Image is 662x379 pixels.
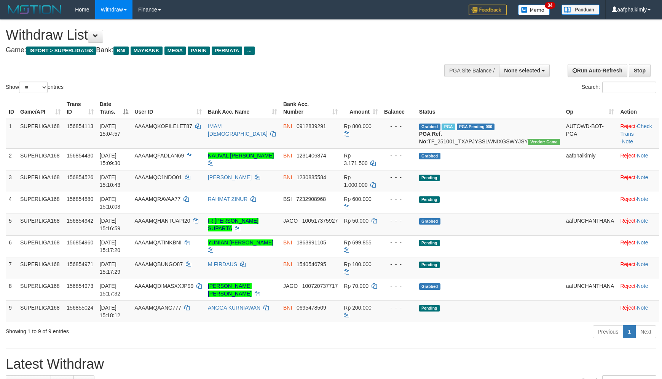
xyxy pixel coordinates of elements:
img: Feedback.jpg [469,5,507,15]
span: Rp 50.000 [344,218,368,224]
span: BSI [283,196,292,202]
span: 156854430 [67,153,93,159]
a: Run Auto-Refresh [568,64,627,77]
a: Reject [620,283,635,289]
div: - - - [384,173,413,181]
span: Rp 699.855 [344,239,371,246]
div: - - - [384,260,413,268]
span: None selected [504,67,540,74]
img: panduan.png [562,5,600,15]
h1: Latest Withdraw [6,357,656,372]
a: [PERSON_NAME] [208,174,252,180]
span: PERMATA [212,47,242,55]
span: 156854973 [67,283,93,289]
a: Note [637,153,648,159]
a: IMAM [DEMOGRAPHIC_DATA] [208,123,268,137]
td: · [617,148,659,170]
span: AAAAMQC1NDO01 [134,174,182,180]
a: Reject [620,174,635,180]
span: Grabbed [419,124,440,130]
span: Pending [419,240,440,246]
select: Showentries [19,82,48,93]
span: AAAAMQKOPILELET87 [134,123,192,129]
td: SUPERLIGA168 [17,257,64,279]
span: Copy 0912839291 to clipboard [297,123,326,129]
span: Pending [419,262,440,268]
div: PGA Site Balance / [444,64,499,77]
span: BNI [283,123,292,129]
span: Vendor URL: https://trx31.1velocity.biz [528,139,560,145]
span: ISPORT > SUPERLIGA168 [26,47,96,55]
th: Op: activate to sort column ascending [563,97,617,119]
label: Search: [582,82,656,93]
td: TF_251001_TXAPJYSSLWNIXGSWYJSY [416,119,563,149]
span: AAAAMQFADLAN69 [134,153,184,159]
td: SUPERLIGA168 [17,279,64,300]
th: Date Trans.: activate to sort column descending [97,97,132,119]
a: Previous [593,325,623,338]
td: AUTOWD-BOT-PGA [563,119,617,149]
td: 1 [6,119,17,149]
a: ANGGA KURNIAWAN [208,305,260,311]
td: SUPERLIGA168 [17,170,64,192]
td: · [617,235,659,257]
td: · · [617,119,659,149]
td: SUPERLIGA168 [17,148,64,170]
a: Note [637,218,648,224]
th: Bank Acc. Number: activate to sort column ascending [280,97,341,119]
a: Reject [620,218,635,224]
span: PANIN [188,47,209,55]
td: · [617,279,659,300]
span: Copy 0695478509 to clipboard [297,305,326,311]
span: JAGO [283,218,298,224]
span: Marked by aafchhiseyha [442,124,455,130]
th: Action [617,97,659,119]
span: Pending [419,305,440,312]
a: Reject [620,196,635,202]
span: AAAAMQAANG777 [134,305,181,311]
div: - - - [384,195,413,203]
td: aafUNCHANTHANA [563,214,617,235]
a: Reject [620,261,635,267]
h1: Withdraw List [6,27,434,43]
span: Copy 100517375927 to clipboard [302,218,338,224]
span: Rp 600.000 [344,196,371,202]
div: - - - [384,239,413,246]
h4: Game: Bank: [6,47,434,54]
a: Note [637,283,648,289]
span: 156854960 [67,239,93,246]
span: 156854526 [67,174,93,180]
th: User ID: activate to sort column ascending [131,97,205,119]
img: Button%20Memo.svg [518,5,550,15]
td: · [617,192,659,214]
div: - - - [384,122,413,130]
span: [DATE] 15:17:29 [100,261,121,275]
span: Copy 1863991105 to clipboard [297,239,326,246]
a: Reject [620,123,635,129]
td: 5 [6,214,17,235]
span: 34 [545,2,555,9]
span: Pending [419,196,440,203]
span: 156855024 [67,305,93,311]
span: MAYBANK [131,47,163,55]
td: 2 [6,148,17,170]
th: ID [6,97,17,119]
span: Grabbed [419,283,440,290]
a: Next [635,325,656,338]
span: JAGO [283,283,298,289]
a: 1 [623,325,636,338]
b: PGA Ref. No: [419,131,442,145]
a: Reject [620,305,635,311]
span: BNI [283,261,292,267]
td: 7 [6,257,17,279]
span: Copy 100720737717 to clipboard [302,283,338,289]
th: Game/API: activate to sort column ascending [17,97,64,119]
span: [DATE] 15:10:43 [100,174,121,188]
span: Rp 70.000 [344,283,368,289]
a: Note [637,261,648,267]
div: - - - [384,217,413,225]
span: 156854880 [67,196,93,202]
a: Note [637,239,648,246]
a: Note [622,138,633,145]
span: Grabbed [419,218,440,225]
